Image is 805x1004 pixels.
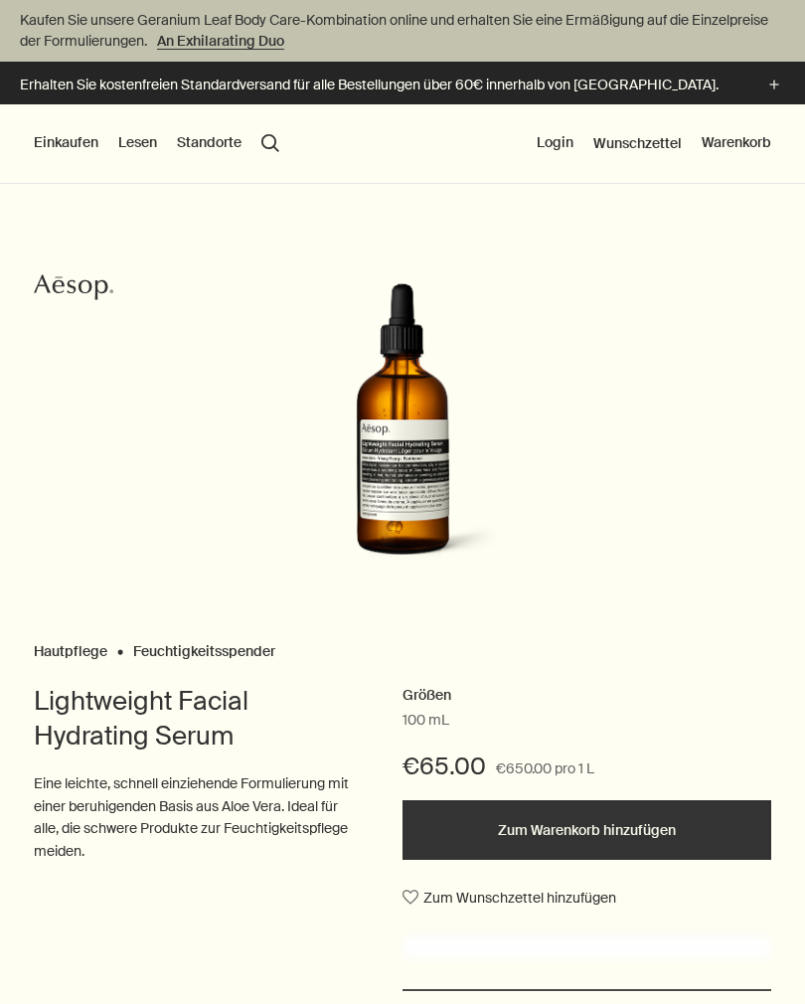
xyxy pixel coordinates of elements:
svg: Aesop [34,272,113,302]
button: Standorte [177,133,241,153]
h1: Lightweight Facial Hydrating Serum [34,684,363,753]
button: Lesen [118,133,157,153]
button: Zum Warenkorb hinzufügen - €65.00 [402,800,771,860]
button: Login [537,133,573,153]
span: €65.00 [402,751,486,782]
img: Lightweight Facial Hydrating Serum in amber bottle [256,283,550,582]
h2: Größen [402,684,771,708]
button: Warenkorb [702,133,771,153]
a: An Exhilarating Duo [153,30,288,52]
p: Erhalten Sie kostenfreien Standardversand für alle Bestellungen über 60€ innerhalb von [GEOGRAPHI... [20,75,743,95]
button: Zum Wunschzettel hinzufügen [402,880,616,916]
button: Erhalten Sie kostenfreien Standardversand für alle Bestellungen über 60€ innerhalb von [GEOGRAPHI... [20,74,785,96]
nav: primary [34,104,279,184]
span: 100 mL [402,711,449,731]
nav: supplementary [537,104,771,184]
a: Aesop [29,267,118,312]
p: Eine leichte, schnell einziehende Formulierung mit einer beruhigenden Basis aus Aloe Vera. Ideal ... [34,772,363,862]
a: Wunschzettel [593,134,682,152]
p: Kaufen Sie unsere Geranium Leaf Body Care-Kombination online und erhalten Sie eine Ermäßigung auf... [20,10,785,52]
a: Hautpflege [34,642,107,651]
span: €650.00 pro 1 L [496,757,594,781]
button: Menüpunkt "Suche" öffnen [261,134,279,152]
button: Einkaufen [34,133,98,153]
a: Feuchtigkeitsspender [133,642,275,651]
